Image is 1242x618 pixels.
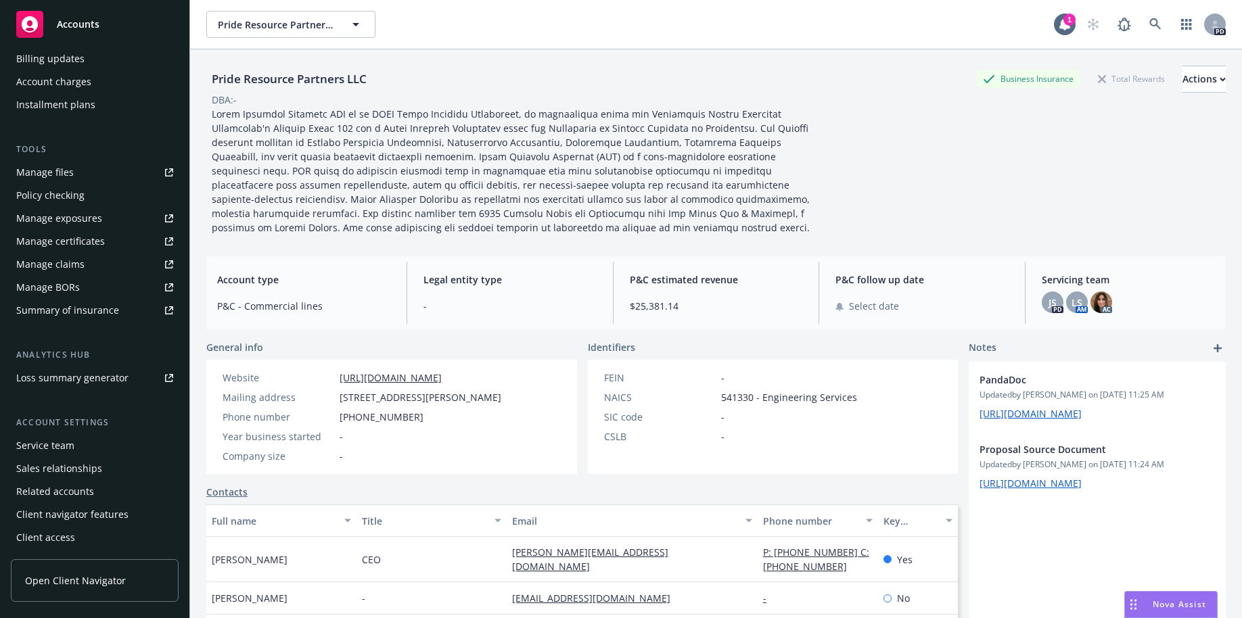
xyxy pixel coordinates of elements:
span: Open Client Navigator [25,573,126,588]
div: Manage BORs [16,277,80,298]
span: CEO [362,552,381,567]
span: Select date [849,299,899,313]
div: Email [512,514,737,528]
a: [URL][DOMAIN_NAME] [340,371,442,384]
div: Client navigator features [16,504,129,525]
img: photo [1090,291,1112,313]
a: Manage exposures [11,208,179,229]
div: Proposal Source DocumentUpdatedby [PERSON_NAME] on [DATE] 11:24 AM[URL][DOMAIN_NAME] [969,431,1226,501]
div: Drag to move [1125,592,1142,617]
span: - [721,429,724,444]
div: Policy checking [16,185,85,206]
div: Key contact [883,514,938,528]
span: Servicing team [1042,272,1215,287]
a: Manage claims [11,254,179,275]
span: - [423,299,597,313]
div: Client access [16,527,75,548]
a: Contacts [206,485,248,499]
div: Mailing address [223,390,334,404]
span: [STREET_ADDRESS][PERSON_NAME] [340,390,501,404]
div: Sales relationships [16,458,102,479]
span: [PERSON_NAME] [212,591,287,605]
span: Nova Assist [1153,598,1206,610]
span: Accounts [57,19,99,30]
span: [PHONE_NUMBER] [340,410,423,424]
div: Billing updates [16,48,85,70]
span: $25,381.14 [630,299,803,313]
div: Year business started [223,429,334,444]
div: Manage certificates [16,231,105,252]
div: DBA: - [212,93,237,107]
button: Actions [1182,66,1226,93]
div: Related accounts [16,481,94,502]
button: Email [507,504,757,537]
a: [EMAIL_ADDRESS][DOMAIN_NAME] [512,592,681,604]
a: Related accounts [11,481,179,502]
button: Phone number [758,504,878,537]
div: Website [223,371,334,385]
div: CSLB [604,429,716,444]
span: Pride Resource Partners LLC [218,18,335,32]
span: P&C estimated revenue [630,272,803,287]
a: Switch app [1173,11,1200,38]
a: Account charges [11,71,179,93]
a: Accounts [11,5,179,43]
span: Proposal Source Document [980,442,1180,456]
div: Tools [11,143,179,156]
div: Manage exposures [16,208,102,229]
a: Search [1142,11,1169,38]
div: PandaDocUpdatedby [PERSON_NAME] on [DATE] 11:25 AM[URL][DOMAIN_NAME] [969,362,1226,431]
div: Account settings [11,416,179,429]
div: Phone number [223,410,334,424]
a: - [763,592,777,604]
a: Policy checking [11,185,179,206]
div: Pride Resource Partners LLC [206,70,372,88]
span: Account type [217,272,390,287]
button: Key contact [878,504,959,537]
span: Identifiers [588,340,635,354]
span: [PERSON_NAME] [212,552,287,567]
span: - [340,449,343,463]
div: Manage claims [16,254,85,275]
div: Company size [223,449,334,463]
a: Report a Bug [1111,11,1138,38]
div: Analytics hub [11,348,179,362]
span: Notes [969,340,996,356]
span: No [897,591,910,605]
span: 541330 - Engineering Services [721,390,857,404]
a: Manage BORs [11,277,179,298]
span: Legal entity type [423,272,597,287]
a: [PERSON_NAME][EMAIL_ADDRESS][DOMAIN_NAME] [512,546,668,573]
button: Nova Assist [1124,591,1218,618]
div: Full name [212,514,336,528]
a: Client access [11,527,179,548]
button: Title [356,504,507,537]
div: Actions [1182,66,1226,92]
span: PandaDoc [980,373,1180,387]
a: add [1210,340,1226,356]
span: Updated by [PERSON_NAME] on [DATE] 11:24 AM [980,458,1215,471]
a: P: [PHONE_NUMBER] C:[PHONE_NUMBER] [763,546,869,573]
span: - [721,371,724,385]
span: Yes [897,552,913,567]
span: P&C - Commercial lines [217,299,390,313]
a: Start snowing [1080,11,1107,38]
a: Billing updates [11,48,179,70]
span: P&C follow up date [835,272,1009,287]
a: Installment plans [11,94,179,116]
span: General info [206,340,263,354]
a: Client navigator features [11,504,179,525]
button: Pride Resource Partners LLC [206,11,375,38]
div: Business Insurance [976,70,1080,87]
div: Manage files [16,162,74,183]
a: Manage certificates [11,231,179,252]
div: Account charges [16,71,91,93]
a: Sales relationships [11,458,179,479]
div: FEIN [604,371,716,385]
div: NAICS [604,390,716,404]
div: Title [362,514,486,528]
span: - [362,591,365,605]
a: Manage files [11,162,179,183]
span: - [721,410,724,424]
